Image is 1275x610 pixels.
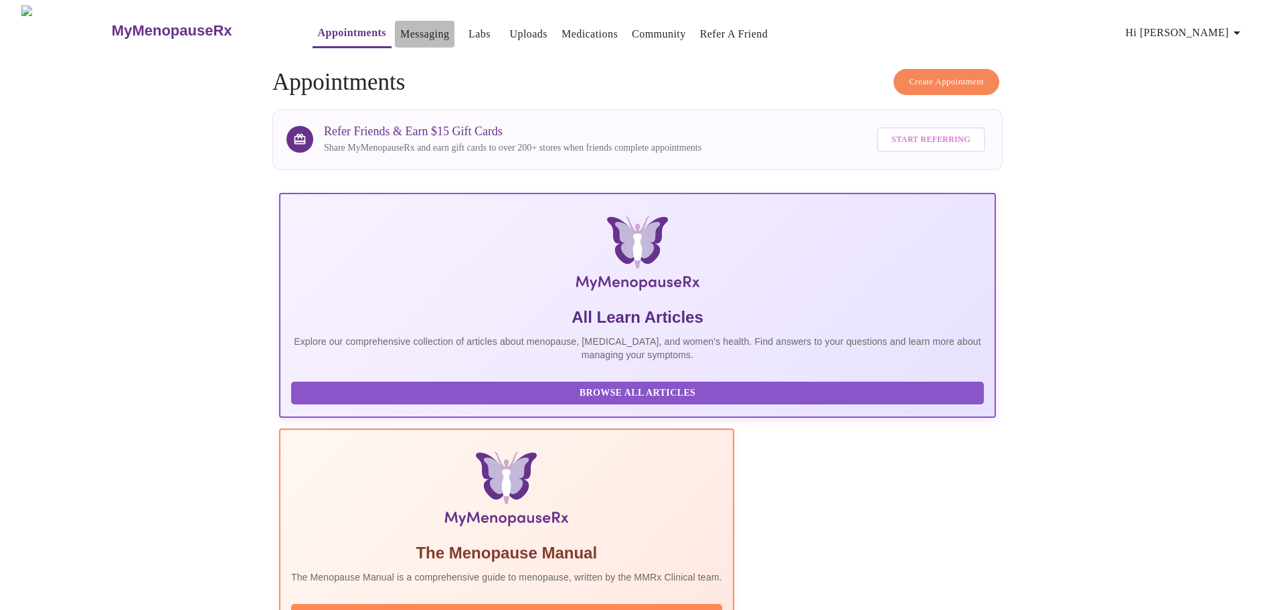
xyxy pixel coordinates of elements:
[458,21,501,48] button: Labs
[626,21,691,48] button: Community
[1120,19,1250,46] button: Hi [PERSON_NAME]
[291,542,722,564] h5: The Menopause Manual
[894,69,999,95] button: Create Appointment
[291,570,722,584] p: The Menopause Manual is a comprehensive guide to menopause, written by the MMRx Clinical team.
[877,127,985,152] button: Start Referring
[324,141,701,155] p: Share MyMenopauseRx and earn gift cards to over 200+ stores when friends complete appointments
[509,25,547,44] a: Uploads
[400,25,449,44] a: Messaging
[359,451,653,532] img: Menopause Manual
[291,382,984,405] button: Browse All Articles
[291,335,984,362] p: Explore our comprehensive collection of articles about menopause, [MEDICAL_DATA], and women's hea...
[891,132,970,147] span: Start Referring
[395,21,454,48] button: Messaging
[21,5,110,56] img: MyMenopauseRx Logo
[112,22,232,40] h3: MyMenopauseRx
[562,25,618,44] a: Medications
[469,25,491,44] a: Labs
[272,69,1003,96] h4: Appointments
[305,385,970,402] span: Browse All Articles
[110,7,285,54] a: MyMenopauseRx
[700,25,768,44] a: Refer a Friend
[324,125,701,139] h3: Refer Friends & Earn $15 Gift Cards
[909,74,984,90] span: Create Appointment
[291,307,984,328] h5: All Learn Articles
[399,216,876,296] img: MyMenopauseRx Logo
[504,21,553,48] button: Uploads
[873,121,989,159] a: Start Referring
[291,386,987,398] a: Browse All Articles
[695,21,774,48] button: Refer a Friend
[313,19,392,48] button: Appointments
[632,25,686,44] a: Community
[1126,23,1245,42] span: Hi [PERSON_NAME]
[318,23,386,42] a: Appointments
[556,21,623,48] button: Medications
